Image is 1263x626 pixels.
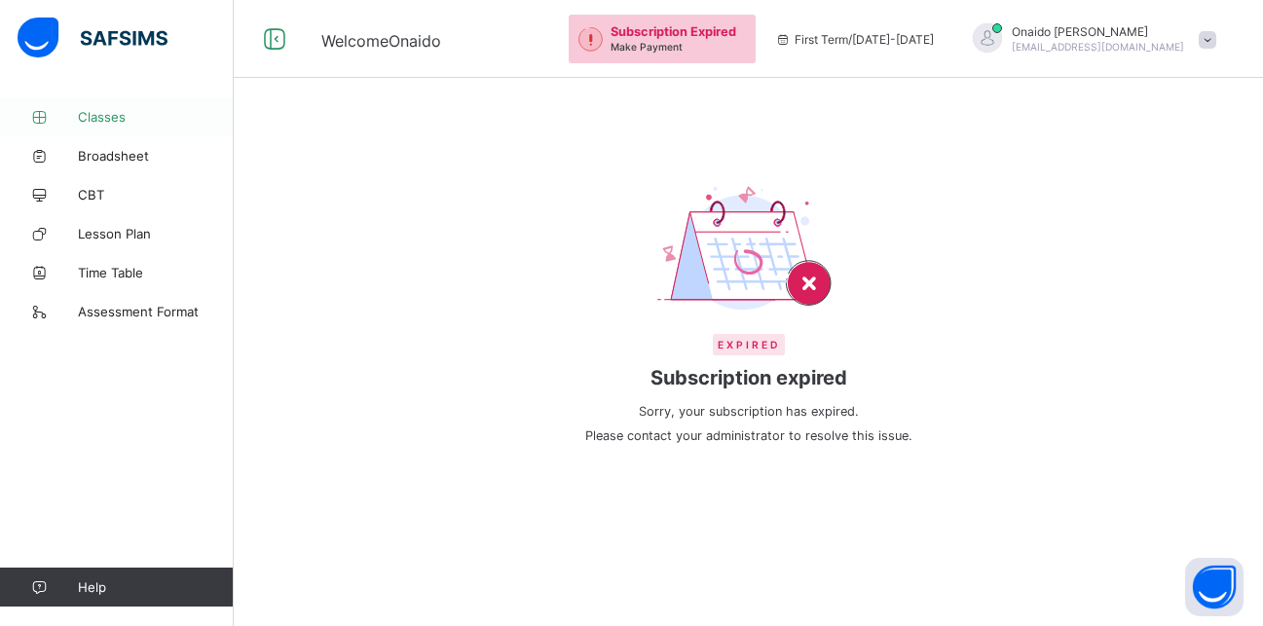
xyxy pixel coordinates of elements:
[611,24,736,39] span: Subscription Expired
[78,265,234,280] span: Time Table
[78,304,234,319] span: Assessment Format
[657,185,840,314] img: expired-calendar.b2ede95de4b0fc63d738ed6e38433d8b.svg
[578,27,603,52] img: outstanding-1.146d663e52f09953f639664a84e30106.svg
[1012,24,1184,39] span: Onaido [PERSON_NAME]
[713,334,785,355] span: Expired
[18,18,167,58] img: safsims
[78,579,233,595] span: Help
[78,148,234,164] span: Broadsheet
[585,366,912,389] span: Subscription expired
[78,226,234,241] span: Lesson Plan
[78,187,234,203] span: CBT
[953,23,1226,55] div: OnaidoSufian
[585,404,912,443] span: Sorry, your subscription has expired. Please contact your administrator to resolve this issue.
[775,32,934,47] span: session/term information
[611,41,683,53] span: Make Payment
[78,109,234,125] span: Classes
[321,31,441,51] span: Welcome Onaido
[1185,558,1244,616] button: Open asap
[1012,41,1184,53] span: [EMAIL_ADDRESS][DOMAIN_NAME]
